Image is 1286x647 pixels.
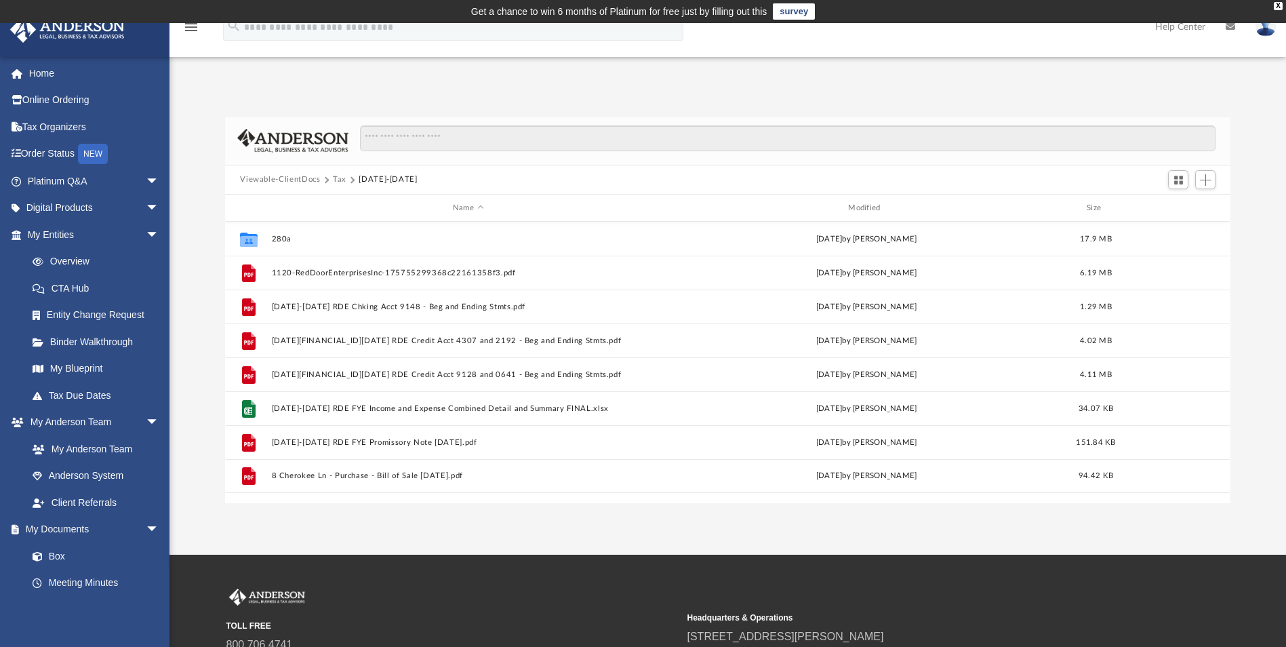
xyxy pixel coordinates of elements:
div: Modified [670,202,1063,214]
a: Home [9,60,180,87]
a: Digital Productsarrow_drop_down [9,195,180,222]
span: arrow_drop_down [146,195,173,222]
span: 151.84 KB [1077,439,1116,446]
a: [STREET_ADDRESS][PERSON_NAME] [687,631,884,642]
button: Add [1195,170,1215,189]
i: menu [183,19,199,35]
button: [DATE]-[DATE] RDE FYE Income and Expense Combined Detail and Summary FINAL.xlsx [272,404,664,413]
i: search [226,18,241,33]
button: Tax [333,174,346,186]
img: Anderson Advisors Platinum Portal [6,16,129,43]
a: My Blueprint [19,355,173,383]
a: Tax Organizers [9,113,180,140]
button: 8 Cherokee Ln - Purchase - Bill of Sale [DATE].pdf [272,472,664,481]
small: Headquarters & Operations [687,612,1139,624]
button: [DATE][FINANCIAL_ID][DATE] RDE Credit Acct 9128 and 0641 - Beg and Ending Stmts.pdf [272,370,664,379]
a: Forms Library [19,596,166,623]
a: Online Ordering [9,87,180,114]
a: My Anderson Team [19,435,166,463]
span: 17.9 MB [1080,235,1112,243]
a: Overview [19,248,180,275]
a: Client Referrals [19,489,173,516]
a: Meeting Minutes [19,570,173,597]
a: Entity Change Request [19,302,180,329]
button: [DATE]-[DATE] RDE Chking Acct 9148 - Beg and Ending Stmts.pdf [272,302,664,311]
div: [DATE] by [PERSON_NAME] [670,403,1063,415]
div: [DATE] by [PERSON_NAME] [670,233,1063,246]
a: My Anderson Teamarrow_drop_down [9,409,173,436]
div: Size [1069,202,1123,214]
button: 1120-RedDoorEnterprisesInc-175755299368c22161358f3.pdf [272,269,664,277]
img: Anderson Advisors Platinum Portal [226,589,308,606]
span: arrow_drop_down [146,516,173,544]
span: [DATE] [816,303,843,311]
a: My Documentsarrow_drop_down [9,516,173,543]
button: [DATE][FINANCIAL_ID][DATE] RDE Credit Acct 4307 and 2192 - Beg and Ending Stmts.pdf [272,336,664,345]
div: [DATE] by [PERSON_NAME] [670,335,1063,347]
div: NEW [78,144,108,164]
a: Box [19,543,166,570]
div: [DATE] by [PERSON_NAME] [670,267,1063,279]
button: [DATE]-[DATE] [359,174,417,186]
a: Order StatusNEW [9,140,180,168]
div: Get a chance to win 6 months of Platinum for free just by filling out this [471,3,767,20]
div: close [1274,2,1283,10]
a: Platinum Q&Aarrow_drop_down [9,168,180,195]
span: arrow_drop_down [146,221,173,249]
span: 4.02 MB [1080,337,1112,345]
a: menu [183,26,199,35]
button: 280a [272,235,664,243]
a: survey [773,3,815,20]
button: Switch to Grid View [1168,170,1188,189]
div: grid [225,222,1230,503]
a: Anderson System [19,463,173,490]
div: Name [271,202,664,214]
span: 34.07 KB [1079,405,1113,412]
small: TOLL FREE [226,620,678,632]
span: 6.19 MB [1080,269,1112,277]
span: 4.11 MB [1080,371,1112,378]
a: CTA Hub [19,275,180,302]
span: arrow_drop_down [146,409,173,437]
div: id [231,202,265,214]
span: 94.42 KB [1079,473,1113,480]
div: [DATE] by [PERSON_NAME] [670,471,1063,483]
a: My Entitiesarrow_drop_down [9,221,180,248]
span: arrow_drop_down [146,168,173,195]
button: [DATE]-[DATE] RDE FYE Promissory Note [DATE].pdf [272,438,664,447]
span: 1.29 MB [1080,303,1112,311]
div: id [1129,202,1224,214]
div: [DATE] by [PERSON_NAME] [670,437,1063,449]
a: Binder Walkthrough [19,328,180,355]
div: by [PERSON_NAME] [670,301,1063,313]
button: Viewable-ClientDocs [240,174,320,186]
div: [DATE] by [PERSON_NAME] [670,369,1063,381]
a: Tax Due Dates [19,382,180,409]
input: Search files and folders [360,125,1215,151]
img: User Pic [1255,17,1276,37]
